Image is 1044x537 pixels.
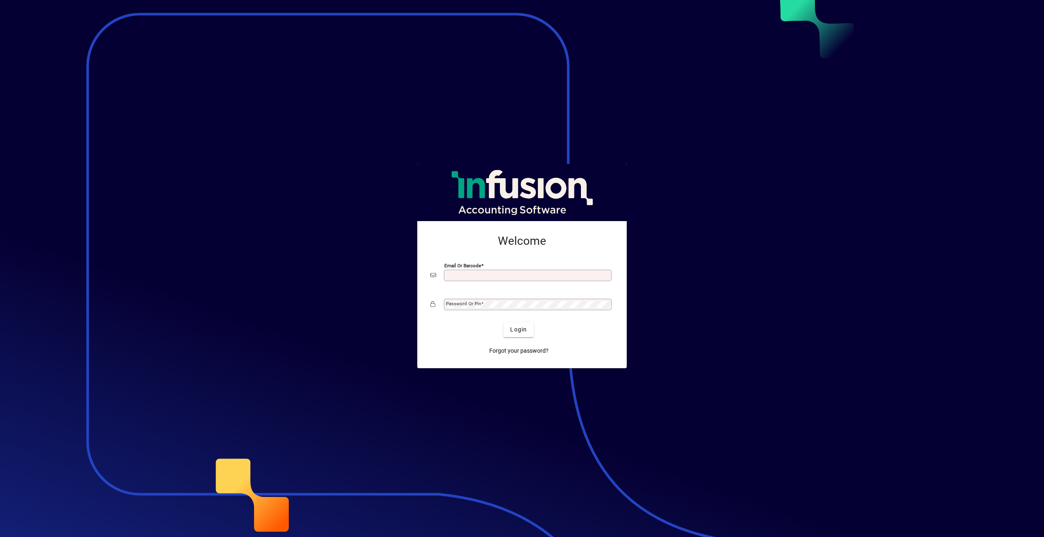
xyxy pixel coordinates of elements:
[446,301,481,307] mat-label: Password or Pin
[486,344,552,358] a: Forgot your password?
[489,347,549,355] span: Forgot your password?
[504,322,533,337] button: Login
[444,262,481,268] mat-label: Email or Barcode
[430,234,614,248] h2: Welcome
[510,325,527,334] span: Login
